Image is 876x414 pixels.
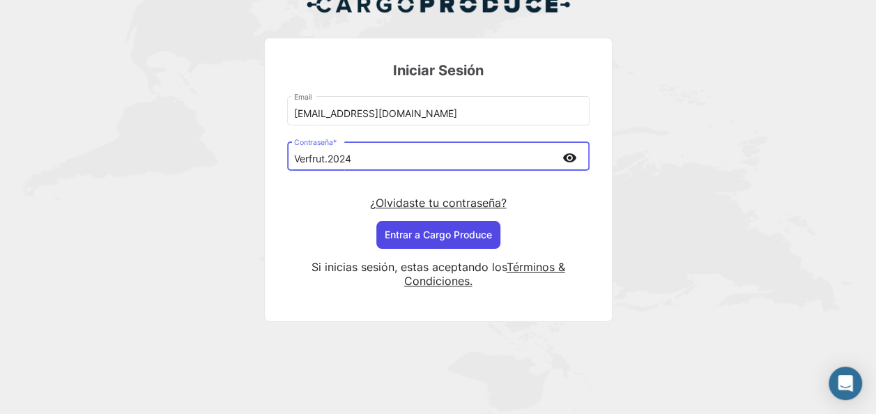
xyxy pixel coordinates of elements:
div: Abrir Intercom Messenger [829,367,862,400]
span: Si inicias sesión, estas aceptando los [312,260,507,274]
a: ¿Olvidaste tu contraseña? [370,196,507,210]
a: Términos & Condiciones. [404,260,565,288]
h3: Iniciar Sesión [287,61,590,80]
input: Contraseña [294,153,558,165]
mat-icon: visibility [562,149,578,167]
input: Email [294,108,582,120]
button: Entrar a Cargo Produce [376,221,500,249]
